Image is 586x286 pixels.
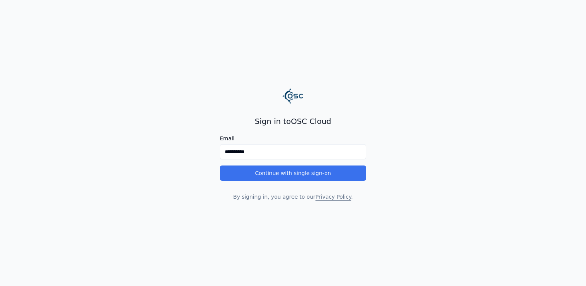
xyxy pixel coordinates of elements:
a: Privacy Policy [316,194,351,200]
button: Continue with single sign-on [220,165,366,181]
label: Email [220,136,366,141]
h2: Sign in to OSC Cloud [220,116,366,127]
p: By signing in, you agree to our . [220,193,366,201]
img: Logo [282,85,304,107]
